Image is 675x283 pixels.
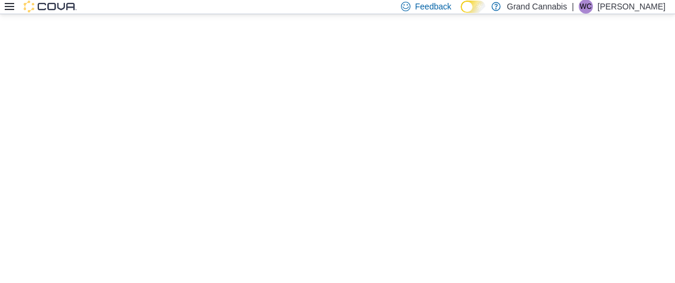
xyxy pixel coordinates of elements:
[24,1,77,12] img: Cova
[461,1,485,13] input: Dark Mode
[415,1,451,12] span: Feedback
